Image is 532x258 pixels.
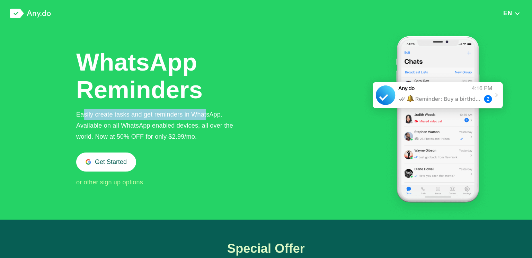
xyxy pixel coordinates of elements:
div: Easily create tasks and get reminders in WhatsApp. Available on all WhatsApp enabled devices, all... [76,109,245,142]
h1: Special Offer [212,242,320,256]
h1: WhatsApp Reminders [76,48,204,104]
button: Get Started [76,153,136,172]
span: EN [503,10,512,17]
img: WhatsApp Tasks & Reminders [363,27,512,220]
img: down [514,11,520,16]
span: or other sign up options [76,179,143,186]
button: EN [501,9,522,17]
img: logo [10,9,51,18]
